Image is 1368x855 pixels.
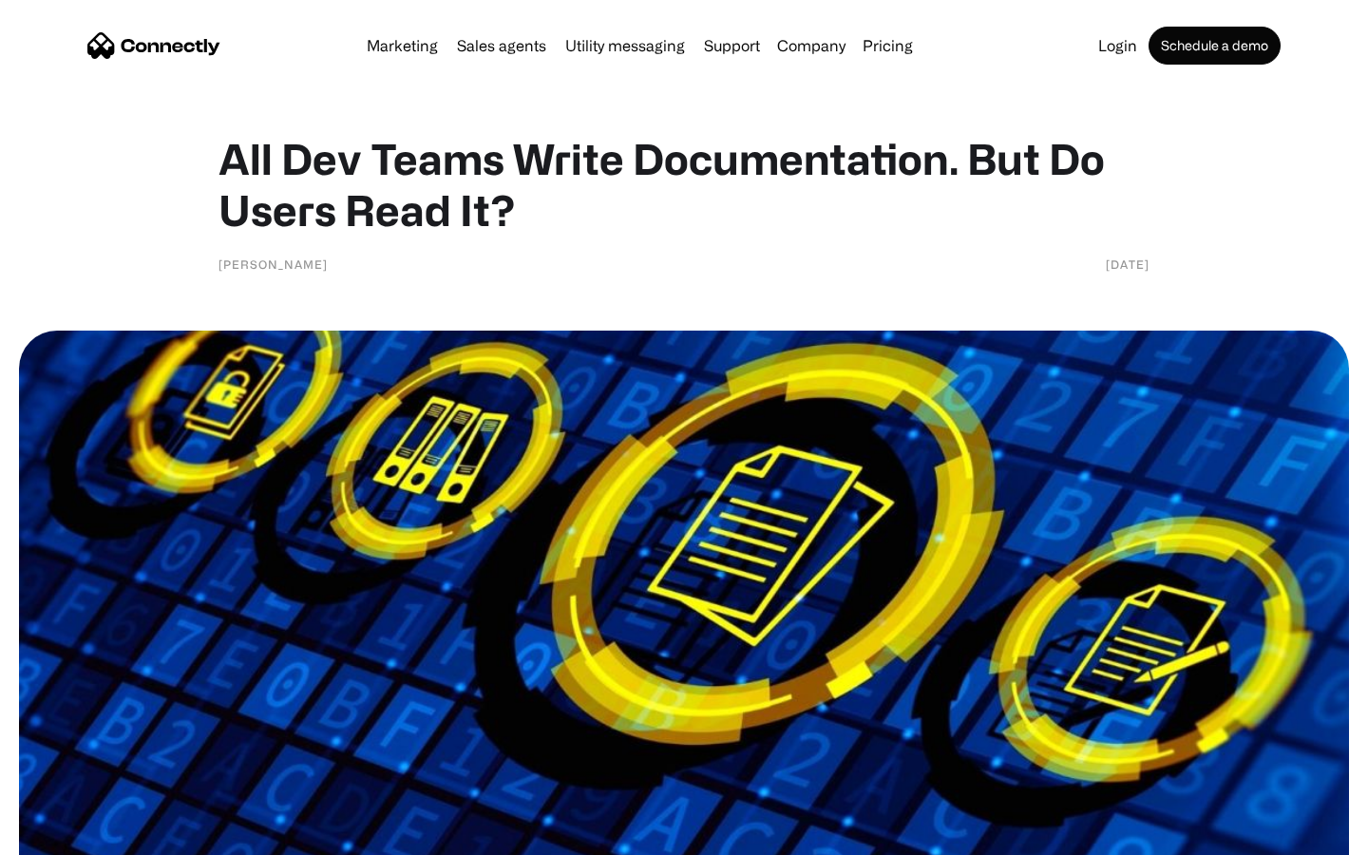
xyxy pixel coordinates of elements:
[1091,38,1145,53] a: Login
[696,38,768,53] a: Support
[1149,27,1281,65] a: Schedule a demo
[855,38,921,53] a: Pricing
[87,31,220,60] a: home
[218,133,1149,236] h1: All Dev Teams Write Documentation. But Do Users Read It?
[218,255,328,274] div: [PERSON_NAME]
[359,38,446,53] a: Marketing
[771,32,851,59] div: Company
[1106,255,1149,274] div: [DATE]
[38,822,114,848] ul: Language list
[777,32,845,59] div: Company
[449,38,554,53] a: Sales agents
[558,38,693,53] a: Utility messaging
[19,822,114,848] aside: Language selected: English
